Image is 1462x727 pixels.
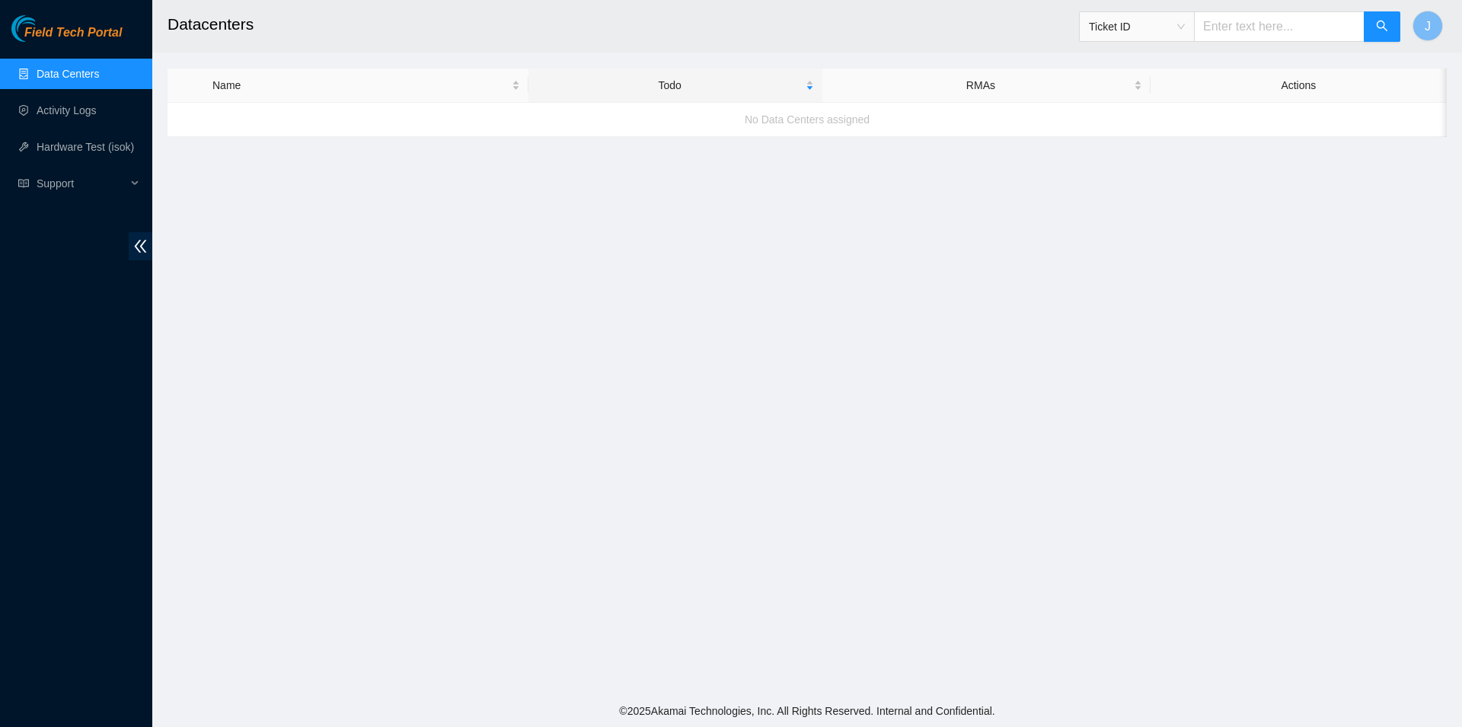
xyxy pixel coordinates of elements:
a: Hardware Test (isok) [37,141,134,153]
div: No Data Centers assigned [168,99,1447,140]
button: search [1364,11,1400,42]
span: search [1376,20,1388,34]
span: J [1425,17,1431,36]
th: Actions [1151,69,1447,103]
a: Activity Logs [37,104,97,116]
img: Akamai Technologies [11,15,77,42]
span: double-left [129,232,152,260]
a: Data Centers [37,68,99,80]
input: Enter text here... [1194,11,1365,42]
button: J [1413,11,1443,41]
span: Support [37,168,126,199]
span: Field Tech Portal [24,26,122,40]
span: read [18,178,29,189]
footer: © 2025 Akamai Technologies, Inc. All Rights Reserved. Internal and Confidential. [152,695,1462,727]
span: Ticket ID [1089,15,1185,38]
a: Akamai TechnologiesField Tech Portal [11,27,122,47]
